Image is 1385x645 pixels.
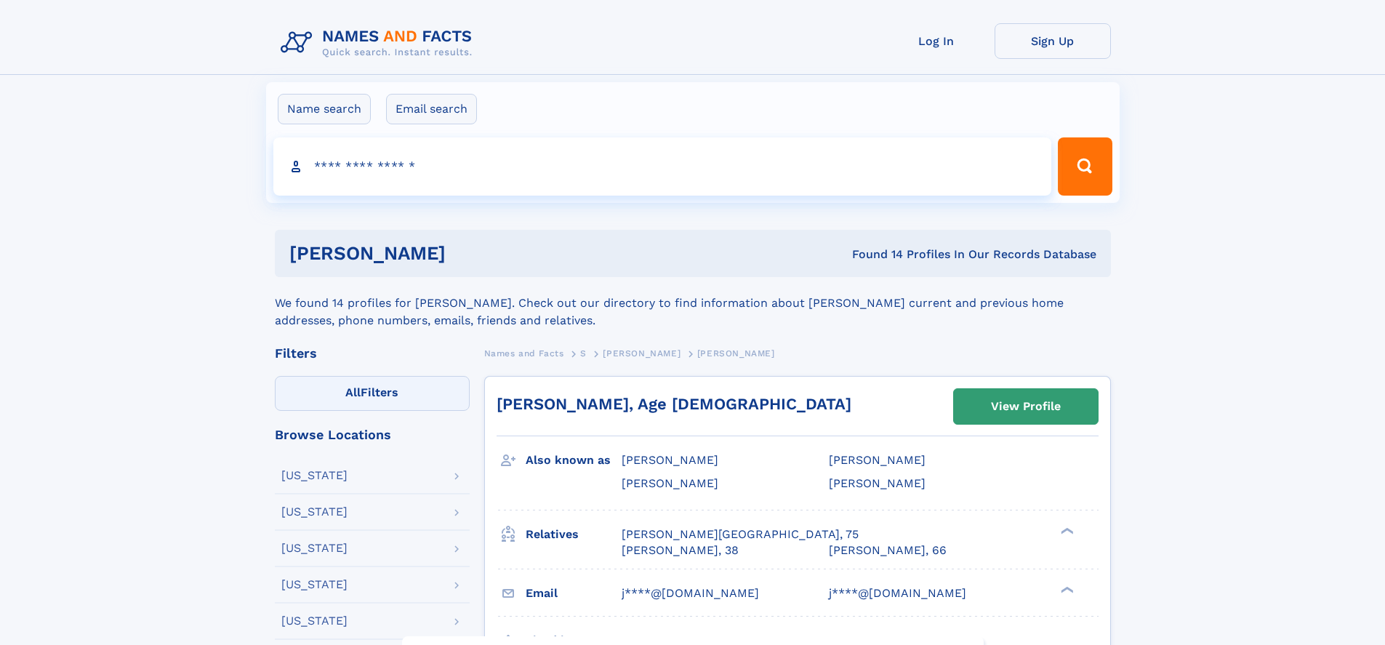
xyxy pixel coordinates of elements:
[281,470,348,481] div: [US_STATE]
[281,579,348,590] div: [US_STATE]
[622,542,739,558] a: [PERSON_NAME], 38
[954,389,1098,424] a: View Profile
[275,277,1111,329] div: We found 14 profiles for [PERSON_NAME]. Check out our directory to find information about [PERSON...
[995,23,1111,59] a: Sign Up
[580,348,587,358] span: S
[281,506,348,518] div: [US_STATE]
[829,453,926,467] span: [PERSON_NAME]
[275,347,470,360] div: Filters
[829,542,947,558] a: [PERSON_NAME], 66
[275,376,470,411] label: Filters
[526,581,622,606] h3: Email
[386,94,477,124] label: Email search
[622,526,859,542] a: [PERSON_NAME][GEOGRAPHIC_DATA], 75
[281,542,348,554] div: [US_STATE]
[1057,526,1075,535] div: ❯
[289,244,649,263] h1: [PERSON_NAME]
[526,522,622,547] h3: Relatives
[281,615,348,627] div: [US_STATE]
[697,348,775,358] span: [PERSON_NAME]
[622,476,718,490] span: [PERSON_NAME]
[991,390,1061,423] div: View Profile
[484,344,564,362] a: Names and Facts
[603,344,681,362] a: [PERSON_NAME]
[526,448,622,473] h3: Also known as
[649,247,1096,263] div: Found 14 Profiles In Our Records Database
[1058,137,1112,196] button: Search Button
[278,94,371,124] label: Name search
[273,137,1052,196] input: search input
[878,23,995,59] a: Log In
[345,385,361,399] span: All
[829,476,926,490] span: [PERSON_NAME]
[580,344,587,362] a: S
[622,453,718,467] span: [PERSON_NAME]
[1057,585,1075,594] div: ❯
[497,395,851,413] a: [PERSON_NAME], Age [DEMOGRAPHIC_DATA]
[275,428,470,441] div: Browse Locations
[275,23,484,63] img: Logo Names and Facts
[603,348,681,358] span: [PERSON_NAME]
